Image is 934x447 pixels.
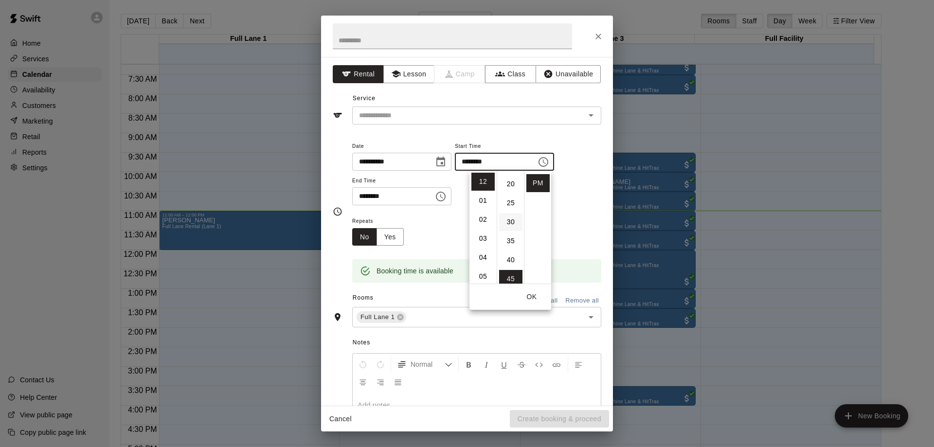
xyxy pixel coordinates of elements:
li: 5 hours [471,268,495,286]
li: PM [526,174,550,192]
li: 35 minutes [499,232,522,250]
button: Insert Link [548,356,565,373]
span: Full Lane 1 [357,312,398,322]
button: Open [584,108,598,122]
button: Format Bold [461,356,477,373]
li: 3 hours [471,230,495,248]
span: Notes [353,335,601,351]
button: Remove all [563,293,601,308]
button: Undo [355,356,371,373]
span: Date [352,140,451,153]
button: Choose time, selected time is 12:45 PM [534,152,553,172]
button: Formatting Options [393,356,456,373]
span: Rooms [353,294,374,301]
li: 12 hours [471,173,495,191]
li: 25 minutes [499,194,522,212]
li: 30 minutes [499,213,522,231]
button: Close [590,28,607,45]
svg: Timing [333,207,342,216]
span: Repeats [352,215,412,228]
ul: Select meridiem [524,171,551,284]
ul: Select hours [469,171,497,284]
ul: Select minutes [497,171,524,284]
li: 40 minutes [499,251,522,269]
span: Camps can only be created in the Services page [434,65,485,83]
button: Cancel [325,410,356,428]
button: Rental [333,65,384,83]
button: Right Align [372,373,389,391]
button: OK [516,288,547,306]
button: Left Align [570,356,587,373]
span: Service [353,95,376,102]
span: End Time [352,175,451,188]
button: No [352,228,377,246]
div: Booking time is available [377,262,453,280]
button: Choose time, selected time is 1:15 PM [431,187,450,206]
li: 45 minutes [499,270,522,288]
span: Normal [411,359,445,369]
span: Start Time [455,140,554,153]
li: 2 hours [471,211,495,229]
button: Lesson [383,65,434,83]
svg: Rooms [333,312,342,322]
button: Center Align [355,373,371,391]
button: Format Underline [496,356,512,373]
button: Class [485,65,536,83]
button: Redo [372,356,389,373]
button: Unavailable [536,65,601,83]
button: Format Italics [478,356,495,373]
div: Full Lane 1 [357,311,406,323]
div: outlined button group [352,228,404,246]
li: 4 hours [471,249,495,267]
button: Insert Code [531,356,547,373]
button: Yes [377,228,404,246]
svg: Service [333,110,342,120]
button: Choose date, selected date is Oct 11, 2025 [431,152,450,172]
button: Format Strikethrough [513,356,530,373]
li: 20 minutes [499,175,522,193]
svg: Notes [333,405,342,415]
button: Justify Align [390,373,406,391]
button: Open [584,310,598,324]
li: 1 hours [471,192,495,210]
